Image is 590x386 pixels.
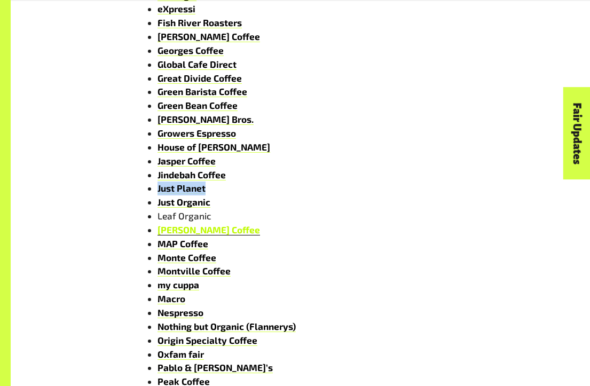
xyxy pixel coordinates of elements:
[158,279,199,290] a: my cuppa
[158,141,270,153] a: House of [PERSON_NAME]
[158,252,216,263] a: Monte Coffee
[158,238,208,249] a: MAP Coffee
[158,321,296,332] a: Nothing but Organic (Flannerys)
[158,86,247,97] a: Green Barista Coffee
[158,307,203,318] a: Nespresso
[158,45,224,56] a: Georges Coffee
[158,265,231,277] a: Montville Coffee
[158,196,210,208] a: Just Organic
[158,335,257,346] a: Origin Specialty Coffee
[158,169,226,180] a: Jindebah Coffee
[158,31,260,42] a: [PERSON_NAME] Coffee
[158,100,238,111] a: Green Bean Coffee
[158,59,237,70] a: Global Cafe Direct
[158,73,242,84] a: Great Divide Coffee
[158,349,204,360] a: Oxfam fair
[158,224,260,235] a: [PERSON_NAME] Coffee
[158,293,185,304] a: Macro
[158,155,216,167] a: Jasper Coffee
[158,128,236,139] a: Growers Espresso
[158,114,254,125] a: [PERSON_NAME] Bros.
[158,17,242,28] a: Fish River Roasters
[158,183,206,194] a: Just Planet
[158,3,195,14] a: eXpressi
[158,209,465,223] li: Leaf Organic
[158,362,273,373] a: Pablo & [PERSON_NAME]’s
